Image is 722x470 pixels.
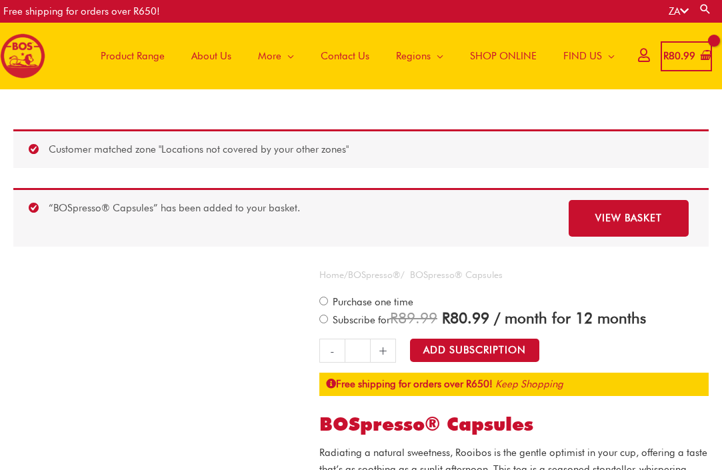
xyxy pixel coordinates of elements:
[13,188,709,247] div: “BOSpresso® Capsules” has been added to your basket.
[442,309,450,327] span: R
[191,36,231,76] span: About Us
[178,23,245,89] a: About Us
[319,269,344,280] a: Home
[13,129,709,168] div: Customer matched zone "Locations not covered by your other zones"
[319,339,345,363] a: -
[494,309,646,327] span: / month for 12 months
[331,314,646,326] span: Subscribe for
[410,339,539,362] button: Add Subscription
[345,339,371,363] input: Product quantity
[442,309,489,327] span: 80.99
[321,36,369,76] span: Contact Us
[319,297,328,305] input: Purchase one time
[663,50,695,62] bdi: 80.99
[661,41,712,71] a: View Shopping Cart, 1 items
[495,378,563,390] a: Keep Shopping
[319,315,328,323] input: Subscribe for / month for 12 months
[326,378,493,390] strong: Free shipping for orders over R650!
[390,309,398,327] span: R
[569,200,689,237] a: View basket
[319,267,709,283] nav: Breadcrumb
[319,413,709,436] h1: BOSpresso® Capsules
[663,50,669,62] span: R
[563,36,602,76] span: FIND US
[348,269,401,280] a: BOSpresso®
[699,3,712,15] a: Search button
[396,36,431,76] span: Regions
[87,23,178,89] a: Product Range
[371,339,396,363] a: +
[390,309,437,327] span: 89.99
[457,23,550,89] a: SHOP ONLINE
[470,36,537,76] span: SHOP ONLINE
[245,23,307,89] a: More
[331,296,413,308] span: Purchase one time
[307,23,383,89] a: Contact Us
[258,36,281,76] span: More
[101,36,165,76] span: Product Range
[669,5,689,17] a: ZA
[77,23,628,89] nav: Site Navigation
[383,23,457,89] a: Regions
